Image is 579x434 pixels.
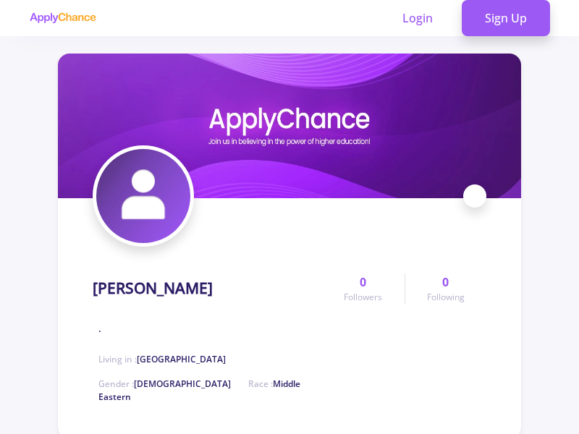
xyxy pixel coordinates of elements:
span: 0 [360,273,366,291]
span: Followers [344,291,382,304]
img: Fatima Farahaniavatar [96,149,190,243]
span: [DEMOGRAPHIC_DATA] [134,378,231,390]
span: Middle Eastern [98,378,300,403]
span: Gender : [98,378,231,390]
a: 0Followers [322,273,404,304]
h1: [PERSON_NAME] [93,279,213,297]
span: Living in : [98,353,226,365]
img: applychance logo text only [29,12,96,24]
span: Following [427,291,465,304]
span: 0 [442,273,449,291]
a: 0Following [405,273,486,304]
span: . [98,320,101,336]
span: Race : [98,378,300,403]
img: Fatima Farahanicover image [58,54,521,198]
span: [GEOGRAPHIC_DATA] [137,353,226,365]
